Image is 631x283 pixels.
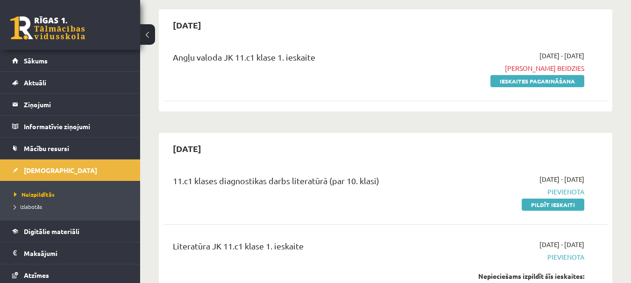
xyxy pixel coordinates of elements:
[24,242,128,264] legend: Maksājumi
[10,16,85,40] a: Rīgas 1. Tālmācības vidusskola
[539,174,584,184] span: [DATE] - [DATE]
[12,221,128,242] a: Digitālie materiāli
[14,191,55,198] span: Neizpildītās
[456,252,584,262] span: Pievienota
[12,50,128,71] a: Sākums
[456,271,584,281] div: Nepieciešams izpildīt šīs ieskaites:
[173,51,442,68] div: Angļu valoda JK 11.c1 klase 1. ieskaite
[24,56,48,65] span: Sākums
[24,271,49,279] span: Atzīmes
[24,94,128,115] legend: Ziņojumi
[24,144,69,152] span: Mācību resursi
[24,166,97,174] span: [DEMOGRAPHIC_DATA]
[456,63,584,73] span: [PERSON_NAME] beidzies
[12,138,128,159] a: Mācību resursi
[163,14,211,36] h2: [DATE]
[173,240,442,257] div: Literatūra JK 11.c1 klase 1. ieskaite
[12,94,128,115] a: Ziņojumi
[24,116,128,137] legend: Informatīvie ziņojumi
[12,242,128,264] a: Maksājumi
[539,51,584,61] span: [DATE] - [DATE]
[14,202,131,211] a: Izlabotās
[12,72,128,93] a: Aktuāli
[12,116,128,137] a: Informatīvie ziņojumi
[24,78,46,87] span: Aktuāli
[12,159,128,181] a: [DEMOGRAPHIC_DATA]
[24,227,79,235] span: Digitālie materiāli
[490,75,584,87] a: Ieskaites pagarināšana
[14,203,42,210] span: Izlabotās
[539,240,584,249] span: [DATE] - [DATE]
[522,199,584,211] a: Pildīt ieskaiti
[163,138,211,159] h2: [DATE]
[456,187,584,197] span: Pievienota
[173,174,442,192] div: 11.c1 klases diagnostikas darbs literatūrā (par 10. klasi)
[14,190,131,199] a: Neizpildītās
